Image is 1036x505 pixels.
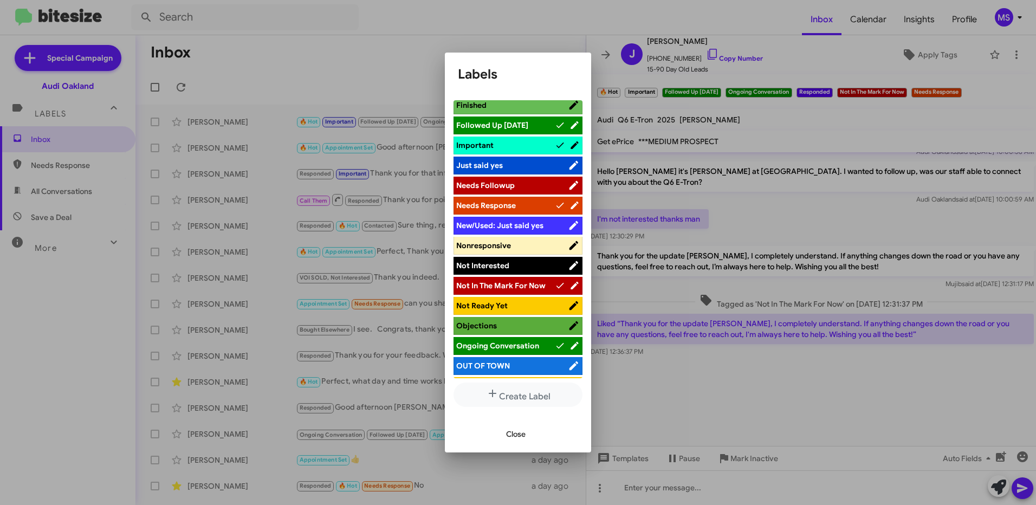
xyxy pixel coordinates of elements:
span: Not In The Mark For Now [456,281,546,290]
button: Create Label [454,383,582,407]
span: Nonresponsive [456,241,511,250]
span: Not Interested [456,261,509,270]
span: Needs Followup [456,180,515,190]
h1: Labels [458,66,578,83]
button: Close [497,424,534,444]
span: Objections [456,321,497,331]
span: Finished [456,100,487,110]
span: OUT OF TOWN [456,361,510,371]
span: Followed Up [DATE] [456,120,528,130]
span: Not Ready Yet [456,301,508,310]
span: Needs Response [456,200,516,210]
span: Close [506,424,526,444]
span: Just said yes [456,160,503,170]
span: Important [456,140,494,150]
span: New/Used: Just said yes [456,221,543,230]
span: Ongoing Conversation [456,341,539,351]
